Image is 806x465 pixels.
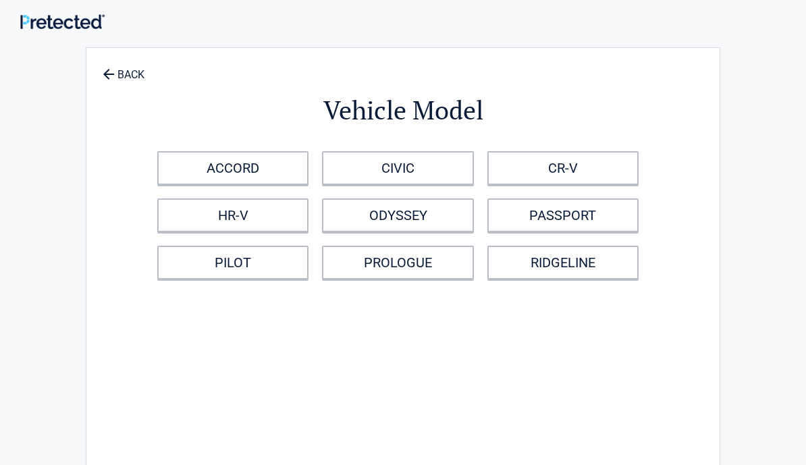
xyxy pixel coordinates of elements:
[487,198,639,232] a: PASSPORT
[157,246,308,279] a: PILOT
[20,14,105,30] img: Main Logo
[100,57,147,80] a: BACK
[487,246,639,279] a: RIDGELINE
[487,151,639,185] a: CR-V
[157,151,308,185] a: ACCORD
[322,198,473,232] a: ODYSSEY
[161,93,645,128] h2: Vehicle Model
[322,246,473,279] a: PROLOGUE
[157,198,308,232] a: HR-V
[322,151,473,185] a: CIVIC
